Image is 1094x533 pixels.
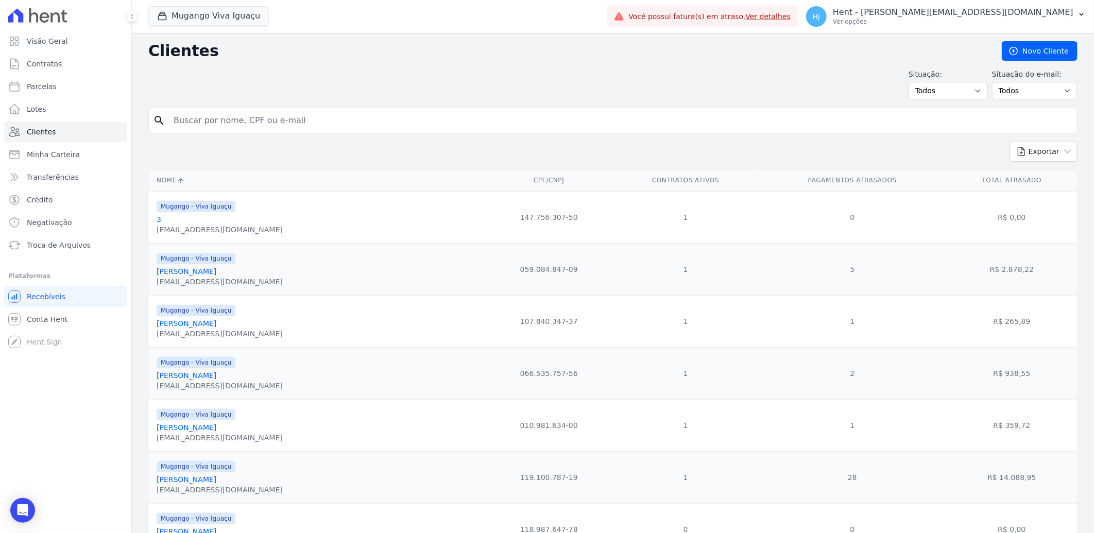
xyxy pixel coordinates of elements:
a: Lotes [4,99,127,119]
span: Parcelas [27,81,57,92]
span: Minha Carteira [27,149,80,160]
label: Situação do e-mail: [992,69,1078,80]
span: Mugango - Viva Iguaçu [157,409,235,420]
td: 010.981.634-00 [485,399,613,451]
i: search [153,114,165,127]
th: Pagamentos Atrasados [759,170,946,191]
td: R$ 0,00 [946,191,1078,243]
td: 1 [613,347,759,399]
td: 107.840.347-37 [485,295,613,347]
a: [PERSON_NAME] [157,475,216,484]
a: Troca de Arquivos [4,235,127,255]
span: Mugango - Viva Iguaçu [157,513,235,524]
td: 1 [759,295,946,347]
h2: Clientes [148,42,985,60]
th: Contratos Ativos [613,170,759,191]
span: Transferências [27,172,79,182]
td: 1 [759,399,946,451]
input: Buscar por nome, CPF ou e-mail [167,110,1073,131]
td: 1 [613,399,759,451]
span: Mugango - Viva Iguaçu [157,461,235,472]
span: Troca de Arquivos [27,240,91,250]
th: Total Atrasado [946,170,1078,191]
p: Hent - [PERSON_NAME][EMAIL_ADDRESS][DOMAIN_NAME] [833,7,1073,18]
span: Recebíveis [27,291,65,302]
a: Clientes [4,122,127,142]
div: [EMAIL_ADDRESS][DOMAIN_NAME] [157,329,283,339]
td: R$ 938,55 [946,347,1078,399]
span: Conta Hent [27,314,67,324]
div: [EMAIL_ADDRESS][DOMAIN_NAME] [157,277,283,287]
a: Visão Geral [4,31,127,51]
td: 0 [759,191,946,243]
td: 1 [613,243,759,295]
td: 1 [613,295,759,347]
span: Mugango - Viva Iguaçu [157,357,235,368]
span: Contratos [27,59,62,69]
a: Parcelas [4,76,127,97]
th: CPF/CNPJ [485,170,613,191]
td: 2 [759,347,946,399]
a: [PERSON_NAME] [157,371,216,380]
span: Mugango - Viva Iguaçu [157,253,235,264]
a: Novo Cliente [1002,41,1078,61]
div: Plataformas [8,270,123,282]
button: Mugango Viva Iguaçu [148,6,269,26]
a: 3 [157,215,161,223]
a: Transferências [4,167,127,187]
a: Conta Hent [4,309,127,330]
a: [PERSON_NAME] [157,267,216,276]
button: Exportar [1010,142,1078,162]
div: [EMAIL_ADDRESS][DOMAIN_NAME] [157,433,283,443]
span: Crédito [27,195,53,205]
td: R$ 265,89 [946,295,1078,347]
button: Hj Hent - [PERSON_NAME][EMAIL_ADDRESS][DOMAIN_NAME] Ver opções [798,2,1094,31]
td: R$ 2.878,22 [946,243,1078,295]
td: 5 [759,243,946,295]
a: Ver detalhes [746,12,791,21]
span: Lotes [27,104,46,114]
td: 147.756.307-50 [485,191,613,243]
span: Mugango - Viva Iguaçu [157,305,235,316]
span: Hj [813,13,820,20]
span: Você possui fatura(s) em atraso. [628,11,791,22]
a: Crédito [4,190,127,210]
td: 1 [613,451,759,503]
a: Contratos [4,54,127,74]
span: Mugango - Viva Iguaçu [157,201,235,212]
span: Visão Geral [27,36,68,46]
div: [EMAIL_ADDRESS][DOMAIN_NAME] [157,485,283,495]
a: [PERSON_NAME] [157,319,216,328]
div: [EMAIL_ADDRESS][DOMAIN_NAME] [157,225,283,235]
div: Open Intercom Messenger [10,498,35,523]
td: 28 [759,451,946,503]
span: Negativação [27,217,72,228]
td: 1 [613,191,759,243]
td: 066.535.757-56 [485,347,613,399]
label: Situação: [909,69,988,80]
td: R$ 359,72 [946,399,1078,451]
a: Recebíveis [4,286,127,307]
a: [PERSON_NAME] [157,423,216,432]
th: Nome [148,170,485,191]
a: Minha Carteira [4,144,127,165]
a: Negativação [4,212,127,233]
span: Clientes [27,127,56,137]
p: Ver opções [833,18,1073,26]
div: [EMAIL_ADDRESS][DOMAIN_NAME] [157,381,283,391]
td: 059.084.847-09 [485,243,613,295]
td: R$ 14.088,95 [946,451,1078,503]
td: 119.100.787-19 [485,451,613,503]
